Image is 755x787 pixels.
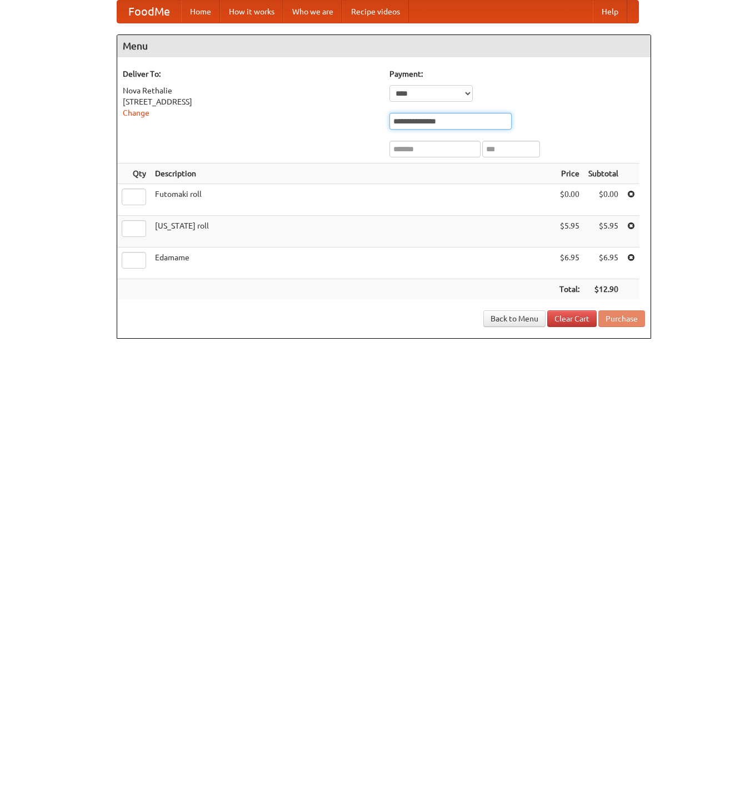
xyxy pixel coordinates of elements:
td: [US_STATE] roll [151,216,555,248]
th: $12.90 [584,279,623,300]
td: $0.00 [584,184,623,216]
td: $5.95 [555,216,584,248]
a: Recipe videos [342,1,409,23]
a: Back to Menu [483,310,546,327]
th: Subtotal [584,164,623,184]
td: Futomaki roll [151,184,555,216]
a: Who we are [283,1,342,23]
a: Help [593,1,627,23]
th: Total: [555,279,584,300]
td: $6.95 [555,248,584,279]
div: [STREET_ADDRESS] [123,96,378,107]
div: Nova Rethalie [123,85,378,96]
button: Purchase [598,310,645,327]
th: Qty [117,164,151,184]
th: Price [555,164,584,184]
th: Description [151,164,555,184]
a: Clear Cart [547,310,597,327]
a: Home [181,1,220,23]
a: Change [123,108,149,117]
h4: Menu [117,35,651,57]
h5: Deliver To: [123,68,378,80]
a: How it works [220,1,283,23]
a: FoodMe [117,1,181,23]
td: $6.95 [584,248,623,279]
td: Edamame [151,248,555,279]
td: $0.00 [555,184,584,216]
h5: Payment: [389,68,645,80]
td: $5.95 [584,216,623,248]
